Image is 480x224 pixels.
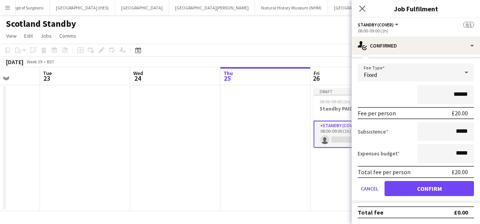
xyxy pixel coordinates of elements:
[40,32,52,39] span: Jobs
[59,32,76,39] span: Comms
[3,31,20,41] a: View
[6,58,23,66] div: [DATE]
[222,74,233,83] span: 25
[358,22,394,28] span: Standby (cover)
[358,22,400,28] button: Standby (cover)
[385,181,474,196] button: Confirm
[169,0,255,15] button: [GEOGRAPHIC_DATA][PERSON_NAME]
[314,88,398,148] app-job-card: Draft08:00-09:00 (1h)0/1Standby PAID1 RoleStandby (cover)0/108:00-09:00 (1h)
[320,99,350,104] span: 08:00-09:00 (1h)
[358,168,411,176] div: Total fee per person
[115,0,169,15] button: [GEOGRAPHIC_DATA]
[43,70,52,77] span: Tue
[6,32,17,39] span: View
[452,168,468,176] div: £20.00
[358,28,474,34] div: 08:00-09:00 (1h)
[223,70,233,77] span: Thu
[358,181,382,196] button: Cancel
[133,70,143,77] span: Wed
[50,0,115,15] button: [GEOGRAPHIC_DATA] (HES)
[454,209,468,216] div: £0.00
[358,209,383,216] div: Total fee
[328,0,427,15] button: [GEOGRAPHIC_DATA] ([GEOGRAPHIC_DATA])
[132,74,143,83] span: 24
[358,128,388,135] label: Subsistence
[47,59,54,64] div: BST
[358,150,400,157] label: Expenses budget
[314,70,320,77] span: Fri
[24,32,33,39] span: Edit
[364,71,377,78] span: Fixed
[56,31,79,41] a: Comms
[352,4,480,14] h3: Job Fulfilment
[358,109,396,117] div: Fee per person
[42,74,52,83] span: 23
[463,22,474,28] span: 0/1
[452,109,468,117] div: £20.00
[314,88,398,94] div: Draft
[6,18,76,29] h1: Scotland Standby
[25,59,44,64] span: Week 39
[37,31,55,41] a: Jobs
[21,31,36,41] a: Edit
[314,105,398,112] h3: Standby PAID
[314,121,398,148] app-card-role: Standby (cover)0/108:00-09:00 (1h)
[312,74,320,83] span: 26
[352,37,480,55] div: Confirmed
[255,0,328,15] button: Natural History Museum (NHM)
